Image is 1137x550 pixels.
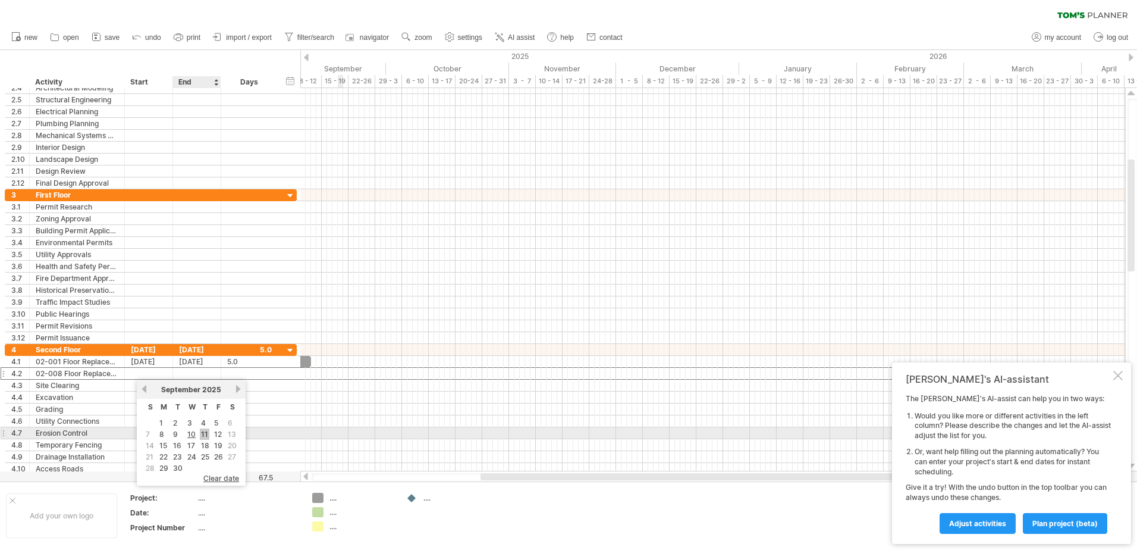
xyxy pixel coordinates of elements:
div: 20-24 [456,75,482,87]
div: Permit Revisions [36,320,118,332]
div: 26-30 [830,75,857,87]
span: 14 [145,440,155,451]
span: save [105,33,120,42]
span: log out [1107,33,1128,42]
div: [PERSON_NAME]'s AI-assistant [906,373,1111,385]
span: my account [1045,33,1081,42]
div: Project: [130,493,196,503]
div: Electrical Planning [36,106,118,117]
div: 4.7 [11,427,29,439]
div: [DATE] [173,344,221,355]
div: 13 - 17 [429,75,456,87]
div: 9 - 13 [991,75,1017,87]
div: 3.7 [11,273,29,284]
div: Historical Preservation Approval [36,285,118,296]
a: 5 [213,417,219,429]
span: filter/search [297,33,334,42]
div: 2.12 [11,177,29,189]
div: 22-26 [696,75,723,87]
div: 16 - 20 [1017,75,1044,87]
div: 22-26 [348,75,375,87]
span: 7 [145,429,151,440]
div: Site Clearing [36,380,118,391]
div: Drainage Installation [36,451,118,462]
div: 1 - 5 [616,75,643,87]
div: [DATE] [125,356,173,367]
a: 30 [172,462,184,474]
div: Days [221,76,277,88]
div: 3.1 [11,201,29,212]
div: 4.10 [11,463,29,474]
span: Saturday [230,402,235,411]
span: AI assist [508,33,535,42]
div: February 2026 [857,62,964,75]
a: 10 [186,429,197,440]
span: Friday [216,402,221,411]
div: Traffic Impact Studies [36,296,118,308]
td: this is a weekend day [226,429,238,439]
div: Permit Issuance [36,332,118,343]
div: Activity [35,76,118,88]
a: 9 [172,429,179,440]
div: First Floor [36,189,118,201]
span: new [24,33,37,42]
a: contact [583,30,626,45]
div: Excavation [36,392,118,403]
div: .... [423,493,488,503]
div: 3.5 [11,249,29,260]
div: 23 - 27 [937,75,964,87]
div: Fire Department Approval [36,273,118,284]
a: 17 [186,440,196,451]
div: [DATE] [173,356,221,367]
span: Monday [161,402,167,411]
a: log out [1091,30,1132,45]
span: undo [145,33,161,42]
a: 29 [158,462,169,474]
span: Wednesday [189,402,196,411]
span: settings [458,33,482,42]
a: 11 [200,429,209,440]
div: 24-28 [589,75,616,87]
div: .... [198,523,298,533]
li: Would you like more or different activities in the left column? Please describe the changes and l... [915,411,1111,441]
div: 12 - 16 [777,75,803,87]
a: help [544,30,577,45]
a: 25 [200,451,211,462]
div: 5.0 [227,356,272,367]
span: import / export [226,33,272,42]
div: 29 - 2 [723,75,750,87]
a: 2 [172,417,178,429]
a: Adjust activities [940,513,1016,534]
div: Project Number [130,523,196,533]
div: September 2025 [268,62,386,75]
span: zoom [414,33,432,42]
span: 13 [227,429,237,440]
span: plan project (beta) [1032,519,1098,528]
div: .... [329,521,394,532]
div: .... [198,508,298,518]
div: 3 [11,189,29,201]
div: Zoning Approval [36,213,118,224]
div: 02-008 Floor Replacement [36,368,118,379]
div: 27 - 31 [482,75,509,87]
a: open [47,30,83,45]
div: End [178,76,214,88]
a: 22 [158,451,169,462]
div: Utility Approvals [36,249,118,260]
div: .... [329,493,394,503]
div: 6 - 10 [402,75,429,87]
div: 4.1 [11,356,29,367]
div: 19 - 23 [803,75,830,87]
div: 8 - 12 [295,75,322,87]
div: Environmental Permits [36,237,118,248]
div: Date: [130,508,196,518]
div: [DATE] [125,344,173,355]
div: 2.10 [11,154,29,165]
div: 4.6 [11,415,29,427]
div: 2.7 [11,118,29,129]
div: 29 - 3 [375,75,402,87]
a: 4 [200,417,207,429]
div: Start [130,76,166,88]
span: clear date [203,474,239,483]
div: Grading [36,404,118,415]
